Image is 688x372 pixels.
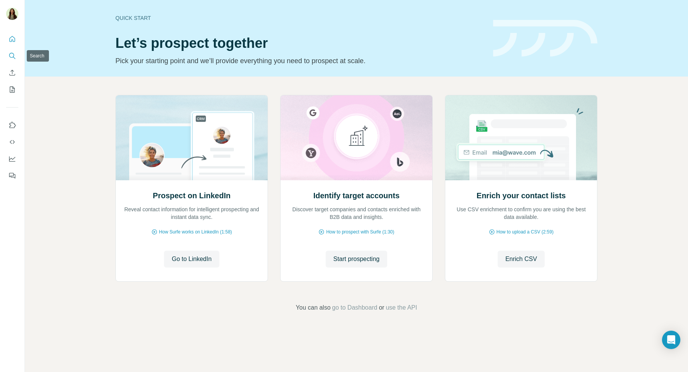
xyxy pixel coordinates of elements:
[386,303,417,312] button: use the API
[164,251,219,268] button: Go to LinkedIn
[6,49,18,63] button: Search
[153,190,230,201] h2: Prospect on LinkedIn
[6,118,18,132] button: Use Surfe on LinkedIn
[115,14,484,22] div: Quick start
[379,303,384,312] span: or
[123,206,260,221] p: Reveal contact information for intelligent prospecting and instant data sync.
[6,8,18,20] img: Avatar
[453,206,589,221] p: Use CSV enrichment to confirm you are using the best data available.
[498,251,545,268] button: Enrich CSV
[6,169,18,183] button: Feedback
[326,228,394,235] span: How to prospect with Surfe (1:30)
[115,36,484,51] h1: Let’s prospect together
[172,255,211,264] span: Go to LinkedIn
[159,228,232,235] span: How Surfe works on LinkedIn (1:58)
[313,190,400,201] h2: Identify target accounts
[115,95,268,180] img: Prospect on LinkedIn
[326,251,387,268] button: Start prospecting
[497,228,553,235] span: How to upload a CSV (2:59)
[6,152,18,166] button: Dashboard
[6,83,18,96] button: My lists
[493,20,597,57] img: banner
[477,190,566,201] h2: Enrich your contact lists
[332,303,377,312] button: go to Dashboard
[280,95,433,180] img: Identify target accounts
[662,331,680,349] div: Open Intercom Messenger
[115,55,484,66] p: Pick your starting point and we’ll provide everything you need to prospect at scale.
[296,303,331,312] span: You can also
[445,95,597,180] img: Enrich your contact lists
[288,206,425,221] p: Discover target companies and contacts enriched with B2B data and insights.
[6,135,18,149] button: Use Surfe API
[6,66,18,80] button: Enrich CSV
[505,255,537,264] span: Enrich CSV
[6,32,18,46] button: Quick start
[333,255,380,264] span: Start prospecting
